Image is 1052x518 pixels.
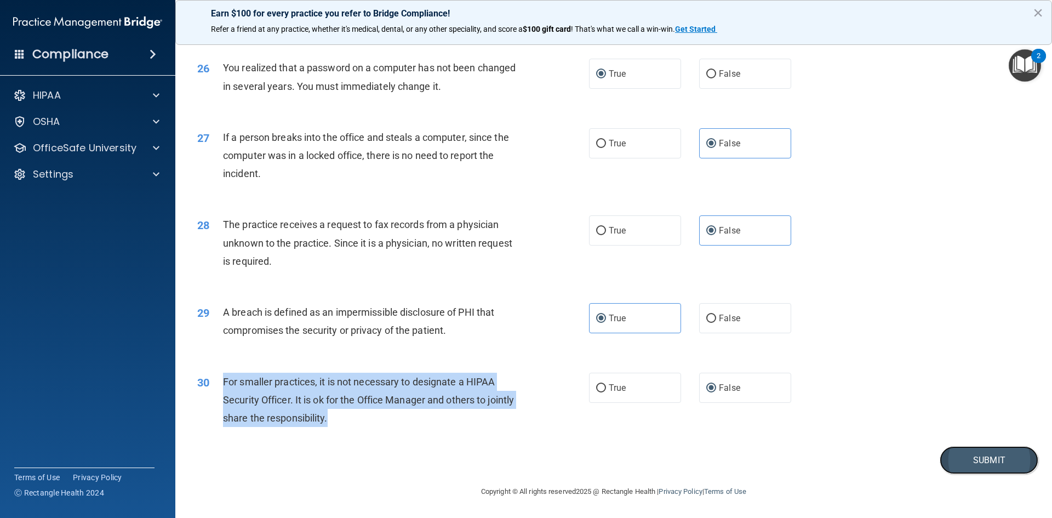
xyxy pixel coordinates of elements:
p: OfficeSafe University [33,141,136,155]
p: Earn $100 for every practice you refer to Bridge Compliance! [211,8,1016,19]
span: A breach is defined as an impermissible disclosure of PHI that compromises the security or privac... [223,306,494,336]
span: Ⓒ Rectangle Health 2024 [14,487,104,498]
input: True [596,227,606,235]
strong: Get Started [675,25,716,33]
span: 29 [197,306,209,320]
input: True [596,315,606,323]
span: True [609,313,626,323]
button: Submit [940,446,1038,474]
span: 30 [197,376,209,389]
button: Open Resource Center, 2 new notifications [1009,49,1041,82]
button: Close [1033,4,1043,21]
span: 28 [197,219,209,232]
input: True [596,140,606,148]
a: Terms of Use [704,487,746,496]
span: True [609,225,626,236]
span: True [609,69,626,79]
a: Settings [13,168,159,181]
input: True [596,384,606,392]
span: If a person breaks into the office and steals a computer, since the computer was in a locked offi... [223,132,509,179]
div: Copyright © All rights reserved 2025 @ Rectangle Health | | [414,474,814,509]
span: False [719,313,740,323]
p: HIPAA [33,89,61,102]
input: False [706,315,716,323]
a: Privacy Policy [73,472,122,483]
span: You realized that a password on a computer has not been changed in several years. You must immedi... [223,62,516,92]
a: HIPAA [13,89,159,102]
span: 27 [197,132,209,145]
a: Privacy Policy [659,487,702,496]
a: OSHA [13,115,159,128]
span: For smaller practices, it is not necessary to designate a HIPAA Security Officer. It is ok for th... [223,376,514,424]
h4: Compliance [32,47,108,62]
input: False [706,227,716,235]
span: ! That's what we call a win-win. [571,25,675,33]
p: OSHA [33,115,60,128]
span: False [719,383,740,393]
span: 26 [197,62,209,75]
input: False [706,384,716,392]
p: Settings [33,168,73,181]
span: True [609,383,626,393]
input: True [596,70,606,78]
input: False [706,70,716,78]
a: OfficeSafe University [13,141,159,155]
input: False [706,140,716,148]
span: False [719,138,740,149]
span: True [609,138,626,149]
a: Terms of Use [14,472,60,483]
span: False [719,69,740,79]
span: Refer a friend at any practice, whether it's medical, dental, or any other speciality, and score a [211,25,523,33]
a: Get Started [675,25,717,33]
span: False [719,225,740,236]
img: PMB logo [13,12,162,33]
strong: $100 gift card [523,25,571,33]
div: 2 [1037,56,1040,70]
span: The practice receives a request to fax records from a physician unknown to the practice. Since it... [223,219,512,266]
